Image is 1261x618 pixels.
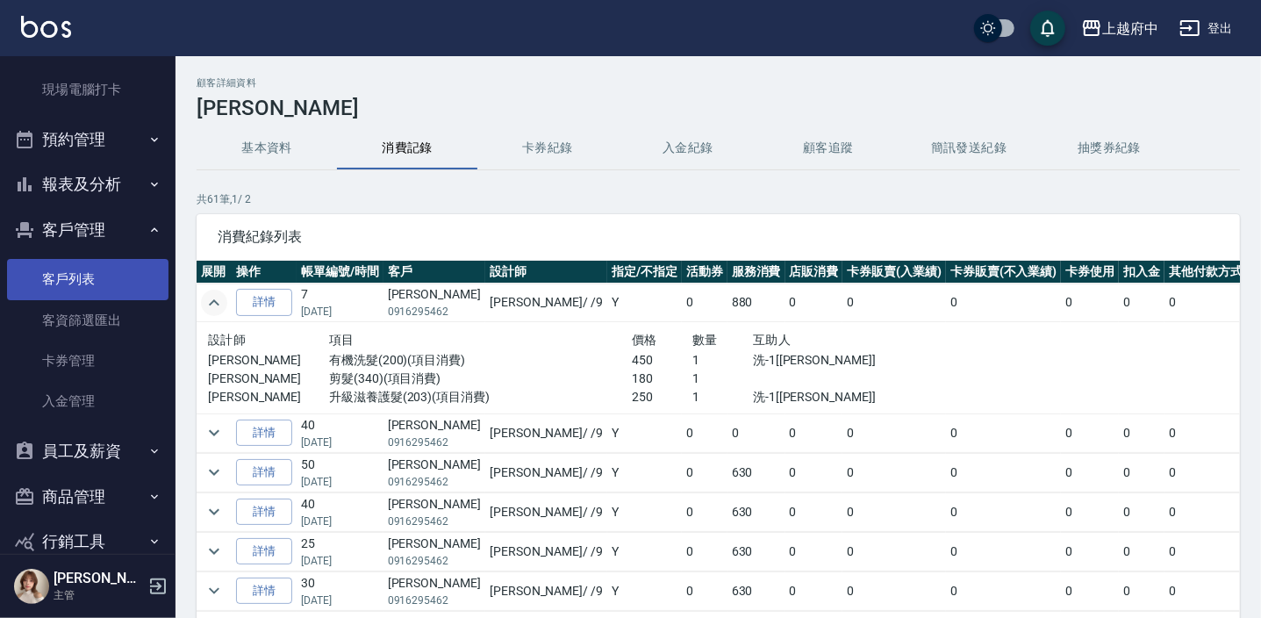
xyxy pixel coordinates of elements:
[682,492,727,531] td: 0
[297,413,383,452] td: 40
[727,261,785,284] th: 服務消費
[1119,492,1164,531] td: 0
[1061,261,1119,284] th: 卡券使用
[607,571,682,610] td: Y
[388,304,481,320] p: 0916295462
[7,341,168,381] a: 卡券管理
[236,538,292,565] a: 詳情
[383,453,485,492] td: [PERSON_NAME]
[682,453,727,492] td: 0
[1061,284,1119,322] td: 0
[7,428,168,474] button: 員工及薪資
[682,532,727,571] td: 0
[1164,284,1247,322] td: 0
[1061,571,1119,610] td: 0
[7,162,168,207] button: 報表及分析
[21,16,71,38] img: Logo
[297,571,383,610] td: 30
[383,413,485,452] td: [PERSON_NAME]
[785,284,843,322] td: 0
[208,351,329,370] p: [PERSON_NAME]
[14,569,49,604] img: Person
[1119,453,1164,492] td: 0
[946,571,1062,610] td: 0
[7,117,168,162] button: 預約管理
[842,261,946,284] th: 卡券販賣(入業績)
[753,388,935,406] p: 洗-1[[PERSON_NAME]]
[946,284,1062,322] td: 0
[297,453,383,492] td: 50
[946,492,1062,531] td: 0
[236,420,292,447] a: 詳情
[632,351,692,370] p: 450
[727,571,785,610] td: 630
[297,284,383,322] td: 7
[301,514,379,529] p: [DATE]
[1030,11,1065,46] button: save
[842,453,946,492] td: 0
[727,453,785,492] td: 630
[7,207,168,253] button: 客戶管理
[1061,492,1119,531] td: 0
[842,532,946,571] td: 0
[297,492,383,531] td: 40
[842,284,946,322] td: 0
[1164,261,1247,284] th: 其他付款方式
[301,593,379,608] p: [DATE]
[477,127,618,169] button: 卡券紀錄
[785,571,843,610] td: 0
[236,459,292,486] a: 詳情
[54,587,143,603] p: 主管
[388,435,481,450] p: 0916295462
[236,289,292,316] a: 詳情
[388,553,481,569] p: 0916295462
[1119,413,1164,452] td: 0
[201,420,227,446] button: expand row
[692,351,753,370] p: 1
[301,435,379,450] p: [DATE]
[727,532,785,571] td: 630
[201,459,227,485] button: expand row
[388,593,481,608] p: 0916295462
[383,284,485,322] td: [PERSON_NAME]
[607,532,682,571] td: Y
[753,351,935,370] p: 洗-1[[PERSON_NAME]]
[727,284,785,322] td: 880
[1164,453,1247,492] td: 0
[329,351,632,370] p: 有機洗髮(200)(項目消費)
[54,570,143,587] h5: [PERSON_NAME]
[607,453,682,492] td: Y
[7,259,168,299] a: 客戶列表
[301,304,379,320] p: [DATE]
[1164,532,1247,571] td: 0
[383,532,485,571] td: [PERSON_NAME]
[758,127,899,169] button: 顧客追蹤
[618,127,758,169] button: 入金紀錄
[236,578,292,605] a: 詳情
[301,553,379,569] p: [DATE]
[7,474,168,520] button: 商品管理
[727,492,785,531] td: 630
[682,413,727,452] td: 0
[485,571,607,610] td: [PERSON_NAME] / /9
[197,96,1240,120] h3: [PERSON_NAME]
[632,333,657,347] span: 價格
[607,413,682,452] td: Y
[1039,127,1179,169] button: 抽獎券紀錄
[208,388,329,406] p: [PERSON_NAME]
[946,261,1062,284] th: 卡券販賣(不入業績)
[7,519,168,564] button: 行銷工具
[201,578,227,604] button: expand row
[632,370,692,388] p: 180
[946,453,1062,492] td: 0
[329,333,355,347] span: 項目
[632,388,692,406] p: 250
[7,381,168,421] a: 入金管理
[201,538,227,564] button: expand row
[337,127,477,169] button: 消費記錄
[899,127,1039,169] button: 簡訊發送紀錄
[682,571,727,610] td: 0
[297,532,383,571] td: 25
[197,127,337,169] button: 基本資料
[842,571,946,610] td: 0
